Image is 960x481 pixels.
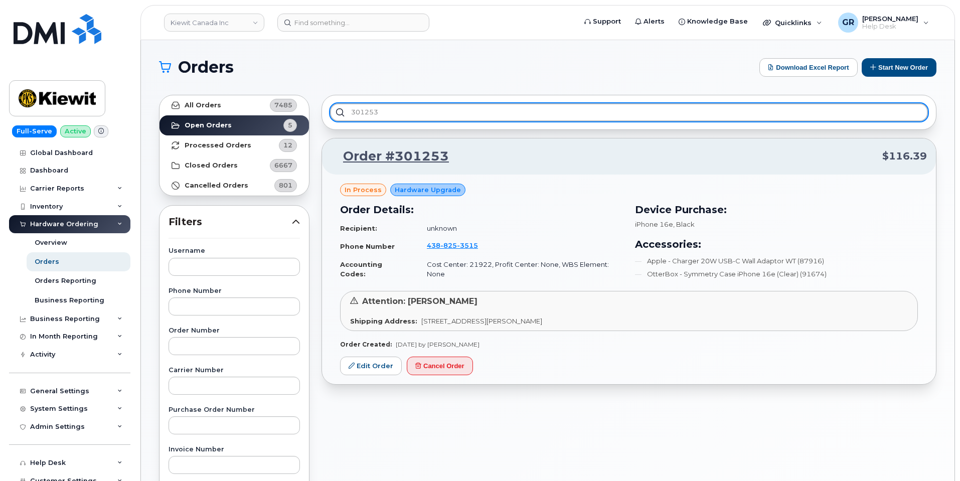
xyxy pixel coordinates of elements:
[418,256,623,282] td: Cost Center: 21922, Profit Center: None, WBS Element: None
[395,185,461,195] span: Hardware Upgrade
[635,237,918,252] h3: Accessories:
[185,162,238,170] strong: Closed Orders
[421,317,542,325] span: [STREET_ADDRESS][PERSON_NAME]
[340,341,392,348] strong: Order Created:
[759,58,858,77] button: Download Excel Report
[345,185,382,195] span: in process
[418,220,623,237] td: unknown
[169,328,300,334] label: Order Number
[159,95,309,115] a: All Orders7485
[283,140,292,150] span: 12
[882,149,927,164] span: $116.39
[396,341,479,348] span: [DATE] by [PERSON_NAME]
[340,357,402,375] a: Edit Order
[288,120,292,130] span: 5
[185,101,221,109] strong: All Orders
[159,155,309,176] a: Closed Orders6667
[407,357,473,375] button: Cancel Order
[169,446,300,453] label: Invoice Number
[169,248,300,254] label: Username
[159,115,309,135] a: Open Orders5
[169,288,300,294] label: Phone Number
[635,256,918,266] li: Apple - Charger 20W USB-C Wall Adaptor WT (87916)
[159,135,309,155] a: Processed Orders12
[185,182,248,190] strong: Cancelled Orders
[427,241,490,249] a: 4388253515
[635,202,918,217] h3: Device Purchase:
[185,121,232,129] strong: Open Orders
[340,224,377,232] strong: Recipient:
[340,242,395,250] strong: Phone Number
[862,58,936,77] button: Start New Order
[279,181,292,190] span: 801
[169,215,292,229] span: Filters
[340,260,382,278] strong: Accounting Codes:
[457,241,478,249] span: 3515
[169,407,300,413] label: Purchase Order Number
[274,161,292,170] span: 6667
[440,241,457,249] span: 825
[427,241,478,249] span: 438
[178,60,234,75] span: Orders
[362,296,477,306] span: Attention: [PERSON_NAME]
[330,103,928,121] input: Search in orders
[350,317,417,325] strong: Shipping Address:
[673,220,695,228] span: , Black
[916,437,952,473] iframe: Messenger Launcher
[169,367,300,374] label: Carrier Number
[331,147,449,166] a: Order #301253
[635,220,673,228] span: iPhone 16e
[185,141,251,149] strong: Processed Orders
[340,202,623,217] h3: Order Details:
[159,176,309,196] a: Cancelled Orders801
[274,100,292,110] span: 7485
[635,269,918,279] li: OtterBox - Symmetry Case iPhone 16e (Clear) (91674)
